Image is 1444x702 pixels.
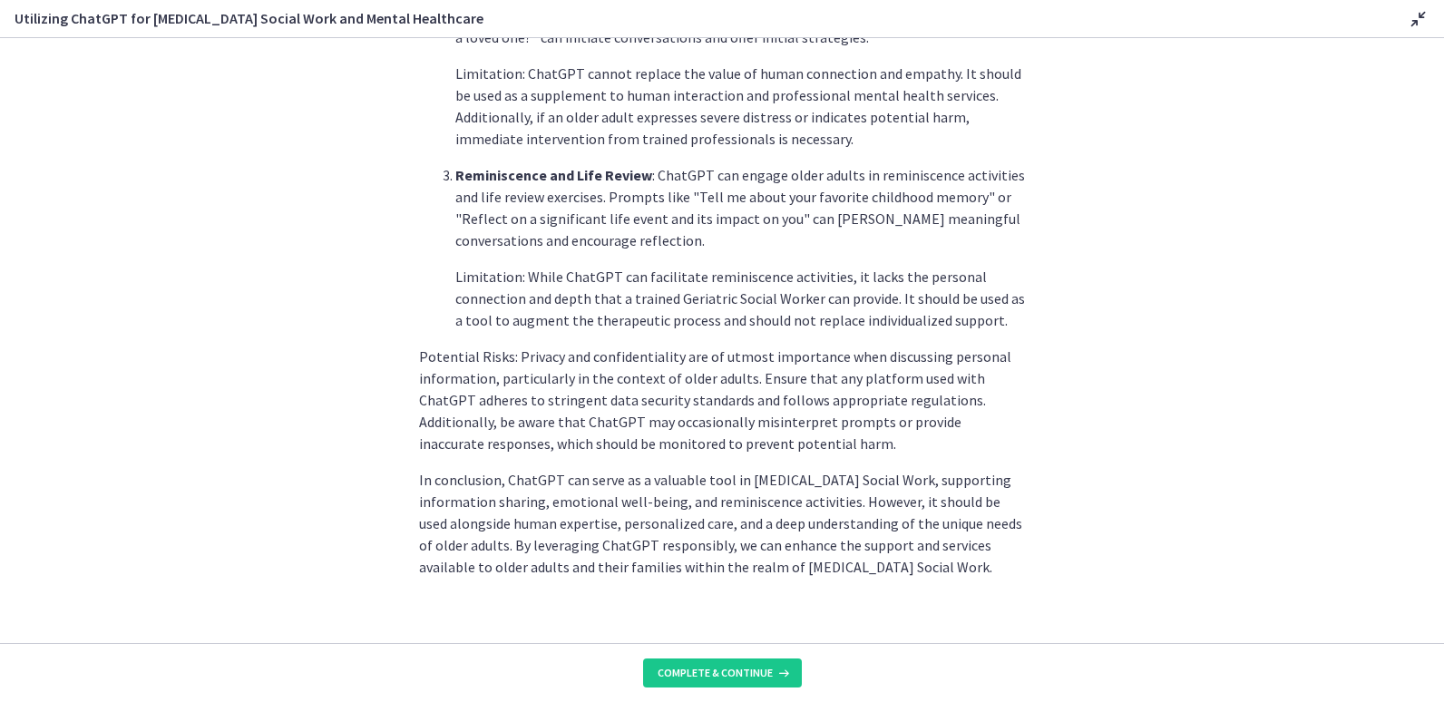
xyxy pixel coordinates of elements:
p: In conclusion, ChatGPT can serve as a valuable tool in [MEDICAL_DATA] Social Work, supporting inf... [419,469,1025,578]
p: Limitation: ChatGPT cannot replace the value of human connection and empathy. It should be used a... [455,63,1025,150]
p: Limitation: While ChatGPT can facilitate reminiscence activities, it lacks the personal connectio... [455,266,1025,331]
strong: Reminiscence and Life Review [455,166,652,184]
h3: Utilizing ChatGPT for [MEDICAL_DATA] Social Work and Mental Healthcare [15,7,1379,29]
button: Complete & continue [643,658,802,687]
p: : ChatGPT can engage older adults in reminiscence activities and life review exercises. Prompts l... [455,164,1025,251]
span: Complete & continue [658,666,773,680]
p: Potential Risks: Privacy and confidentiality are of utmost importance when discussing personal in... [419,346,1025,454]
